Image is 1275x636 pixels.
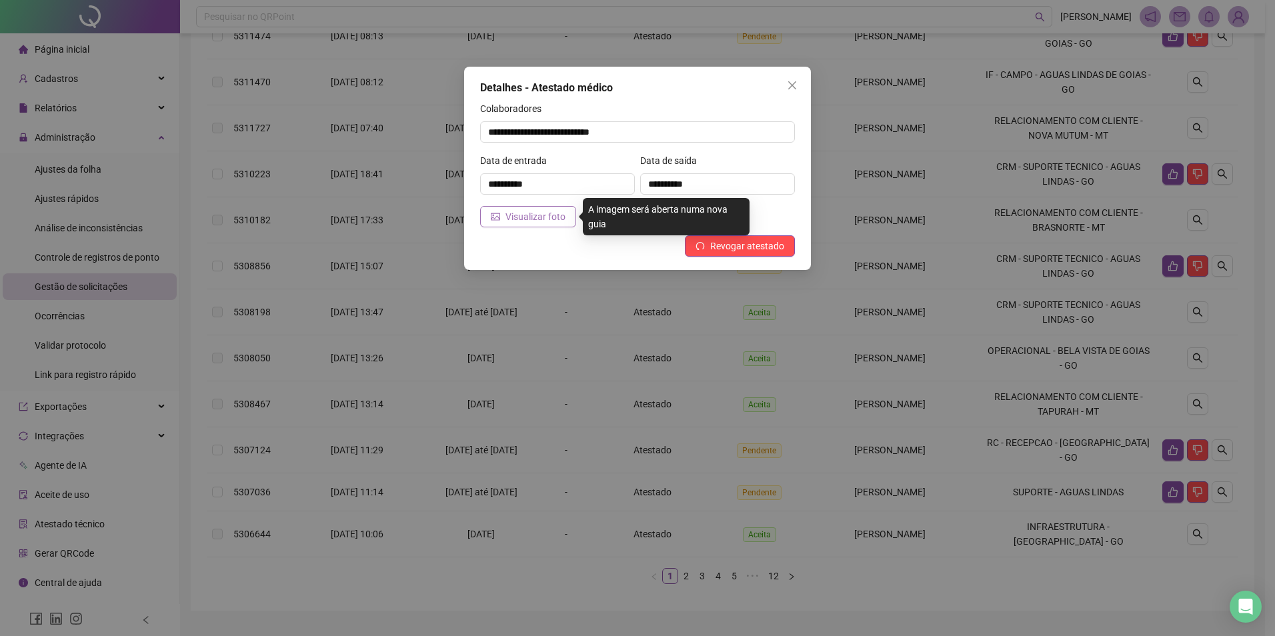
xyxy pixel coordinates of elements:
button: Close [782,75,803,96]
span: Visualizar foto [505,209,565,224]
label: Data de saída [640,153,706,168]
button: Revogar atestado [685,235,795,257]
span: close [787,80,798,91]
div: Detalhes - Atestado médico [480,80,795,96]
label: Colaboradores [480,101,550,116]
div: Open Intercom Messenger [1230,591,1262,623]
span: undo [696,241,705,251]
span: picture [491,212,500,221]
span: Revogar atestado [710,239,784,253]
label: Data de entrada [480,153,555,168]
button: Visualizar foto [480,206,576,227]
div: A imagem será aberta numa nova guia [583,198,750,235]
